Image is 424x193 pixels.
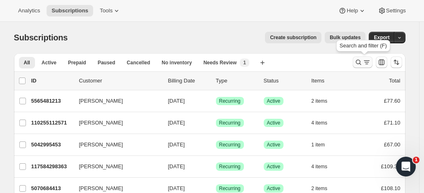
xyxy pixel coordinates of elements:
span: 2 items [312,185,328,192]
div: Items [312,77,353,85]
button: Customize table column order and visibility [376,56,387,68]
span: Recurring [219,141,241,148]
span: Active [42,59,56,66]
button: [PERSON_NAME] [74,94,157,108]
span: Needs Review [204,59,237,66]
span: £109.30 [381,163,401,169]
span: All [24,59,30,66]
button: Settings [373,5,411,16]
button: 4 items [312,117,337,129]
span: Bulk updates [330,34,361,41]
span: Active [267,120,281,126]
span: 4 items [312,120,328,126]
span: 4 items [312,163,328,170]
span: Export [374,34,389,41]
button: Help [333,5,371,16]
span: Cancelled [127,59,150,66]
span: £77.60 [384,98,401,104]
span: 2 items [312,98,328,104]
span: 1 [243,59,246,66]
span: Analytics [18,7,40,14]
span: [PERSON_NAME] [79,141,123,149]
p: ID [31,77,73,85]
span: £67.00 [384,141,401,148]
span: No inventory [162,59,192,66]
span: Recurring [219,98,241,104]
span: £108.10 [381,185,401,191]
button: Search and filter results [353,56,372,68]
p: Total [389,77,400,85]
span: Recurring [219,120,241,126]
button: Export [369,32,394,43]
button: [PERSON_NAME] [74,160,157,173]
div: 5565481213[PERSON_NAME][DATE]SuccessRecurringSuccessActive2 items£77.60 [31,95,401,107]
span: Active [267,141,281,148]
button: 4 items [312,161,337,172]
span: Create subscription [270,34,316,41]
div: IDCustomerBilling DateTypeStatusItemsTotal [31,77,401,85]
span: Tools [100,7,112,14]
button: [PERSON_NAME] [74,116,157,129]
span: Subscriptions [52,7,88,14]
iframe: Intercom live chat [396,157,416,177]
div: 110255112571[PERSON_NAME][DATE]SuccessRecurringSuccessActive4 items£71.10 [31,117,401,129]
button: Tools [95,5,126,16]
span: [DATE] [168,185,185,191]
span: [DATE] [168,120,185,126]
p: Customer [79,77,162,85]
div: 117584298363[PERSON_NAME][DATE]SuccessRecurringSuccessActive4 items£109.30 [31,161,401,172]
button: Subscriptions [47,5,93,16]
button: Create subscription [265,32,321,43]
p: Status [264,77,305,85]
button: Create new view [256,57,269,68]
span: Settings [386,7,406,14]
p: 117584298363 [31,162,73,171]
span: Active [267,163,281,170]
button: Bulk updates [325,32,365,43]
button: 2 items [312,95,337,107]
div: 5042995453[PERSON_NAME][DATE]SuccessRecurringSuccessActive1 item£67.00 [31,139,401,151]
span: Prepaid [68,59,86,66]
div: Type [216,77,257,85]
span: [PERSON_NAME] [79,162,123,171]
button: [PERSON_NAME] [74,138,157,151]
span: Recurring [219,185,241,192]
p: 5042995453 [31,141,73,149]
button: Analytics [13,5,45,16]
span: 1 [413,157,419,163]
span: [PERSON_NAME] [79,184,123,193]
span: £71.10 [384,120,401,126]
span: [PERSON_NAME] [79,97,123,105]
p: Billing Date [168,77,209,85]
span: [DATE] [168,98,185,104]
span: Paused [98,59,115,66]
span: [DATE] [168,163,185,169]
p: 5070684413 [31,184,73,193]
span: Subscriptions [14,33,68,42]
button: 1 item [312,139,334,151]
span: Active [267,185,281,192]
span: Help [347,7,358,14]
p: 110255112571 [31,119,73,127]
span: [PERSON_NAME] [79,119,123,127]
p: 5565481213 [31,97,73,105]
span: [DATE] [168,141,185,148]
span: Recurring [219,163,241,170]
span: Active [267,98,281,104]
button: Sort the results [391,56,402,68]
span: 1 item [312,141,325,148]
